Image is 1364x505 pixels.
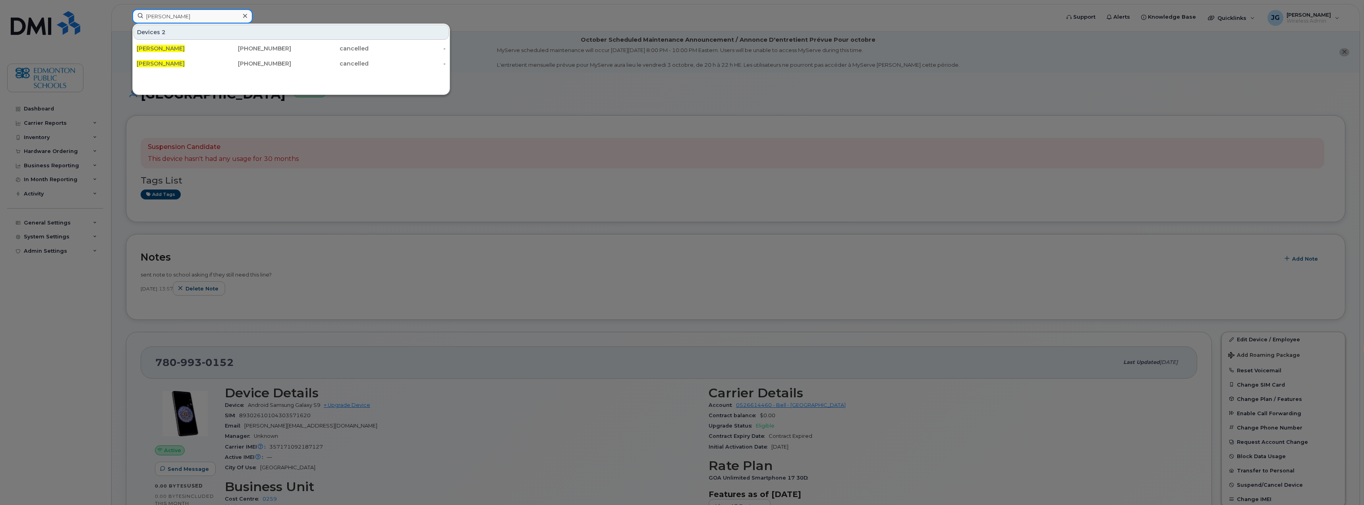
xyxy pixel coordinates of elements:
[291,45,369,52] div: cancelled
[162,28,166,36] span: 2
[369,45,446,52] div: -
[214,45,292,52] div: [PHONE_NUMBER]
[133,25,449,40] div: Devices
[133,41,449,56] a: [PERSON_NAME][PHONE_NUMBER]cancelled-
[291,60,369,68] div: cancelled
[137,60,185,67] span: [PERSON_NAME]
[137,45,185,52] span: [PERSON_NAME]
[214,60,292,68] div: [PHONE_NUMBER]
[133,56,449,71] a: [PERSON_NAME][PHONE_NUMBER]cancelled-
[369,60,446,68] div: -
